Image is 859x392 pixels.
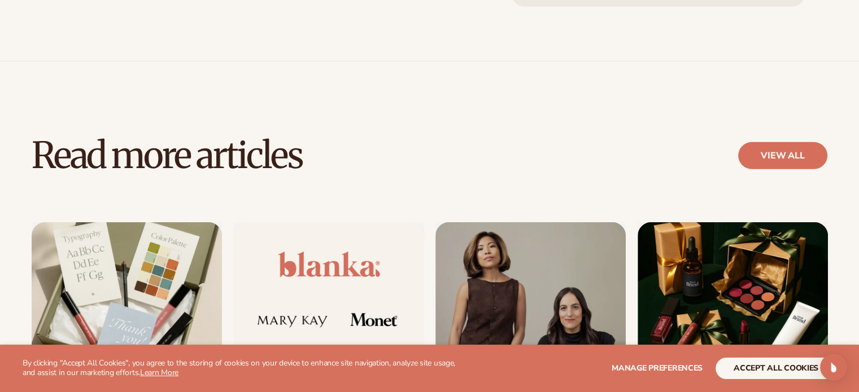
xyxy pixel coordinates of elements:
span: Manage preferences [612,363,703,373]
a: view all [738,142,827,169]
p: By clicking "Accept All Cookies", you agree to the storing of cookies on your device to enhance s... [23,359,468,378]
a: Learn More [140,367,178,378]
button: Manage preferences [612,358,703,379]
button: accept all cookies [716,358,836,379]
h2: Read more articles [32,136,302,174]
div: Open Intercom Messenger [820,354,847,381]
